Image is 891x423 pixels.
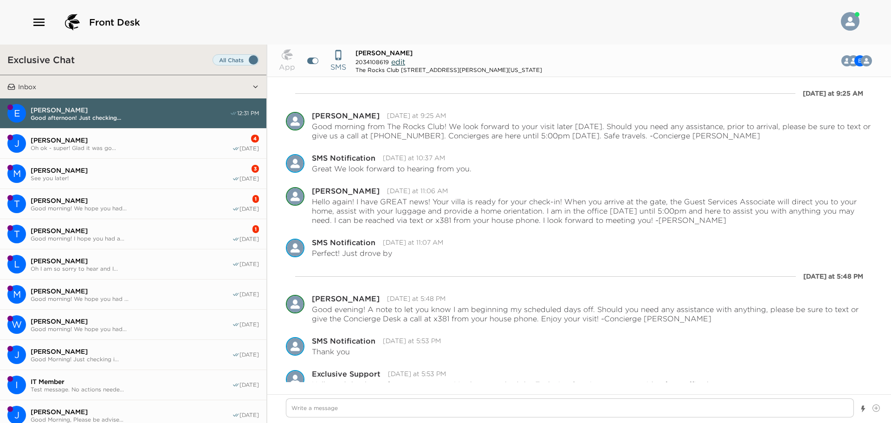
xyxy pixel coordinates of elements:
[286,187,304,206] img: L
[312,187,380,195] div: [PERSON_NAME]
[252,225,259,233] div: 1
[286,154,304,173] img: S
[239,175,259,182] span: [DATE]
[237,110,259,117] span: 12:31 PM
[239,291,259,298] span: [DATE]
[355,66,542,73] div: The Rocks Club [STREET_ADDRESS][PERSON_NAME][US_STATE]
[31,295,232,302] span: Good morning! We hope you had ...
[61,11,84,33] img: logo
[312,248,392,258] p: Perfect! Just drove by
[252,195,259,203] div: 1
[7,54,75,65] h3: Exclusive Chat
[7,195,26,213] div: T
[286,398,854,417] textarea: Write a message
[31,317,232,325] span: [PERSON_NAME]
[383,238,443,247] time: 2025-09-28T18:07:25.004Z
[7,134,26,153] div: Jeffrey Weidell
[312,337,375,345] div: SMS Notification
[252,165,259,173] div: 3
[7,285,26,304] div: Mike Dalton
[7,315,26,334] div: W
[31,265,232,272] span: Oh I am so sorry to hear and I...
[286,154,304,173] div: SMS Notification
[841,12,859,31] img: User
[31,227,232,235] span: [PERSON_NAME]
[836,52,879,70] button: TELC
[31,136,232,144] span: [PERSON_NAME]
[803,89,863,98] div: [DATE] at 9:25 AM
[330,61,346,72] p: SMS
[89,16,140,29] span: Front Desk
[18,83,36,91] p: Inbox
[312,347,350,356] p: Thank you
[312,197,872,225] p: Hello again! I have GREAT news! Your villa is ready for your check-in! When you arrive at the gat...
[803,272,863,281] div: [DATE] at 5:48 PM
[861,55,872,66] img: T
[312,305,872,323] p: Good evening! A note to let you know I am beginning my scheduled days off. Should you need any as...
[286,295,304,313] div: Laura Wallace
[286,370,304,389] img: E
[31,287,232,295] span: [PERSON_NAME]
[239,260,259,268] span: [DATE]
[31,325,232,332] span: Good morning! We hope you had...
[239,321,259,328] span: [DATE]
[31,257,232,265] span: [PERSON_NAME]
[213,54,259,65] label: Set all destinations
[7,315,26,334] div: Weston Arnell
[239,411,259,419] span: [DATE]
[7,285,26,304] div: M
[286,337,304,356] img: S
[286,187,304,206] div: Laura Wallace
[7,345,26,364] div: Jerry Kelly
[387,111,446,120] time: 2025-09-28T16:25:23.094Z
[31,356,232,363] span: Good Morning! Just checking i...
[286,239,304,257] img: S
[31,166,232,175] span: [PERSON_NAME]
[31,205,232,212] span: Good morning! We hope you had...
[7,104,26,123] div: Eileen Kolakowski
[31,106,230,114] span: [PERSON_NAME]
[355,59,389,65] span: 2034108619
[312,239,375,246] div: SMS Notification
[7,376,26,394] div: I
[7,164,26,183] div: M
[31,416,232,423] span: Good Morning, Please be advise...
[239,351,259,358] span: [DATE]
[312,154,375,162] div: SMS Notification
[312,370,381,377] div: Exclusive Support
[239,205,259,213] span: [DATE]
[31,235,232,242] span: Good morning! I hope you had a...
[388,370,446,378] time: 2025-09-30T00:53:23.776Z
[7,345,26,364] div: J
[7,225,26,243] div: The Rocks Club Concierge Team
[383,154,445,162] time: 2025-09-28T17:37:01.192Z
[312,112,380,119] div: [PERSON_NAME]
[286,239,304,257] div: SMS Notification
[861,55,872,66] div: The Rocks Club Concierge Team
[239,235,259,243] span: [DATE]
[860,401,866,417] button: Show templates
[31,175,232,182] span: See you later!
[312,295,380,302] div: [PERSON_NAME]
[31,408,232,416] span: [PERSON_NAME]
[7,164,26,183] div: Mike Huber
[286,370,304,389] div: Exclusive Support
[31,347,232,356] span: [PERSON_NAME]
[279,61,295,72] p: App
[286,112,304,130] div: Laura Wallace
[312,122,872,140] p: Good morning from The Rocks Club! We look forward to your visit later [DATE]. Should you need any...
[7,255,26,273] div: Lisa Henry
[387,294,445,303] time: 2025-09-30T00:48:28.722Z
[31,114,230,121] span: Good afternoon! Just checking...
[387,187,448,195] time: 2025-09-28T18:06:15.313Z
[7,104,26,123] div: E
[31,386,232,393] span: Test message. No actions neede...
[312,380,729,389] p: Hello and thank you for your message. You have reached the Exclusive Concierge team outside of ou...
[7,376,26,394] div: IT Memberr EXCLUSIVE RESORTS
[251,135,259,143] div: 4
[15,75,252,98] button: Inbox
[239,381,259,389] span: [DATE]
[239,145,259,152] span: [DATE]
[286,112,304,130] img: L
[286,295,304,313] img: L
